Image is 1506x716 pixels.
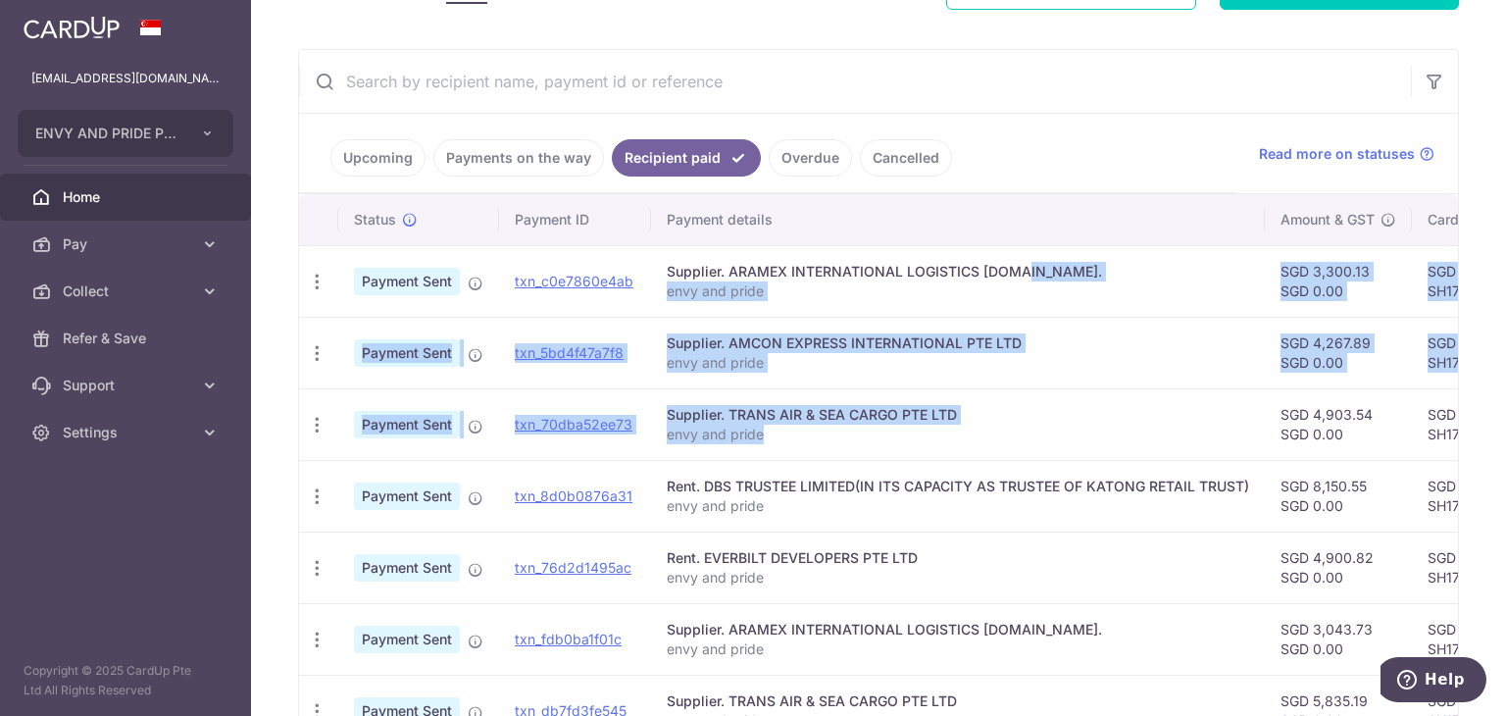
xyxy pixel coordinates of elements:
span: Payment Sent [354,411,460,438]
span: Amount & GST [1280,210,1375,230]
a: txn_c0e7860e4ab [515,273,633,289]
span: CardUp fee [1428,210,1502,230]
a: Payments on the way [433,139,604,177]
td: SGD 8,150.55 SGD 0.00 [1265,460,1412,532]
th: Payment details [651,194,1265,245]
p: envy and pride [667,425,1249,444]
div: Rent. DBS TRUSTEE LIMITED(IN ITS CAPACITY AS TRUSTEE OF KATONG RETAIL TRUST) [667,477,1249,496]
th: Payment ID [499,194,651,245]
p: envy and pride [667,496,1249,516]
a: txn_8d0b0876a31 [515,487,632,504]
div: Rent. EVERBILT DEVELOPERS PTE LTD [667,548,1249,568]
p: envy and pride [667,568,1249,588]
span: ENVY AND PRIDE PTE. LTD. [35,124,180,143]
div: Supplier. AMCON EXPRESS INTERNATIONAL PTE LTD [667,333,1249,353]
span: Refer & Save [63,329,192,348]
a: txn_5bd4f47a7f8 [515,344,624,361]
span: Settings [63,423,192,442]
p: envy and pride [667,353,1249,373]
p: envy and pride [667,281,1249,301]
span: Payment Sent [354,268,460,295]
td: SGD 3,300.13 SGD 0.00 [1265,245,1412,317]
td: SGD 4,903.54 SGD 0.00 [1265,388,1412,460]
span: Payment Sent [354,554,460,582]
span: Collect [63,281,192,301]
div: Supplier. ARAMEX INTERNATIONAL LOGISTICS [DOMAIN_NAME]. [667,620,1249,639]
span: Pay [63,234,192,254]
button: ENVY AND PRIDE PTE. LTD. [18,110,233,157]
span: Payment Sent [354,483,460,510]
span: Status [354,210,396,230]
span: Payment Sent [354,626,460,653]
div: Supplier. TRANS AIR & SEA CARGO PTE LTD [667,405,1249,425]
a: Recipient paid [612,139,761,177]
p: envy and pride [667,639,1249,659]
td: SGD 4,900.82 SGD 0.00 [1265,532,1412,603]
div: Supplier. TRANS AIR & SEA CARGO PTE LTD [667,691,1249,711]
span: Home [63,187,192,207]
p: [EMAIL_ADDRESS][DOMAIN_NAME] [31,69,220,88]
span: Read more on statuses [1259,144,1415,164]
a: txn_76d2d1495ac [515,559,631,576]
td: SGD 4,267.89 SGD 0.00 [1265,317,1412,388]
a: Read more on statuses [1259,144,1434,164]
img: CardUp [24,16,120,39]
td: SGD 3,043.73 SGD 0.00 [1265,603,1412,675]
a: Overdue [769,139,852,177]
span: Payment Sent [354,339,460,367]
a: Cancelled [860,139,952,177]
a: Upcoming [330,139,426,177]
span: Support [63,376,192,395]
div: Supplier. ARAMEX INTERNATIONAL LOGISTICS [DOMAIN_NAME]. [667,262,1249,281]
iframe: Opens a widget where you can find more information [1380,657,1486,706]
a: txn_fdb0ba1f01c [515,631,622,647]
a: txn_70dba52ee73 [515,416,632,433]
input: Search by recipient name, payment id or reference [299,50,1411,113]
